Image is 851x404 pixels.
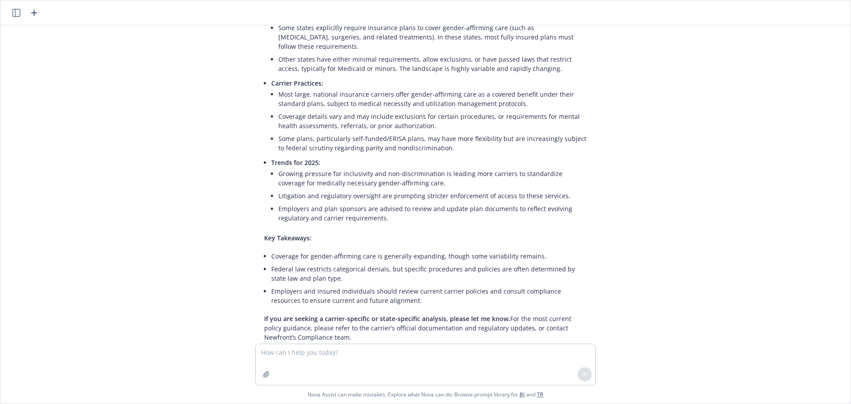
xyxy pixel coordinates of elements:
[278,88,587,110] li: Most large, national insurance carriers offer gender-affirming care as a covered benefit under th...
[264,234,312,242] span: Key Takeaways:
[271,285,587,307] li: Employers and insured individuals should review current carrier policies and consult compliance r...
[271,79,323,87] span: Carrier Practices:
[278,167,587,189] li: Growing pressure for inclusivity and non-discrimination is leading more carriers to standardize c...
[278,21,587,53] li: Some states explicitly require insurance plans to cover gender-affirming care (such as [MEDICAL_D...
[278,110,587,132] li: Coverage details vary and may include exclusions for certain procedures, or requirements for ment...
[264,314,587,342] p: For the most current policy guidance, please refer to the carrier’s official documentation and re...
[271,250,587,263] li: Coverage for gender-affirming care is generally expanding, though some variability remains.
[278,202,587,224] li: Employers and plan sponsors are advised to review and update plan documents to reflect evolving r...
[264,314,510,323] span: If you are seeking a carrier-specific or state-specific analysis, please let me know.
[271,158,320,167] span: Trends for 2025:
[278,189,587,202] li: Litigation and regulatory oversight are prompting stricter enforcement of access to these services.
[537,391,543,398] a: TR
[4,385,847,404] span: Nova Assist can make mistakes. Explore what Nova can do: Browse prompt library for and
[271,263,587,285] li: Federal law restricts categorical denials, but specific procedures and policies are often determi...
[519,391,525,398] a: BI
[278,53,587,75] li: Other states have either minimal requirements, allow exclusions, or have passed laws that restric...
[278,132,587,154] li: Some plans, particularly self-funded/ERISA plans, may have more flexibility but are increasingly ...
